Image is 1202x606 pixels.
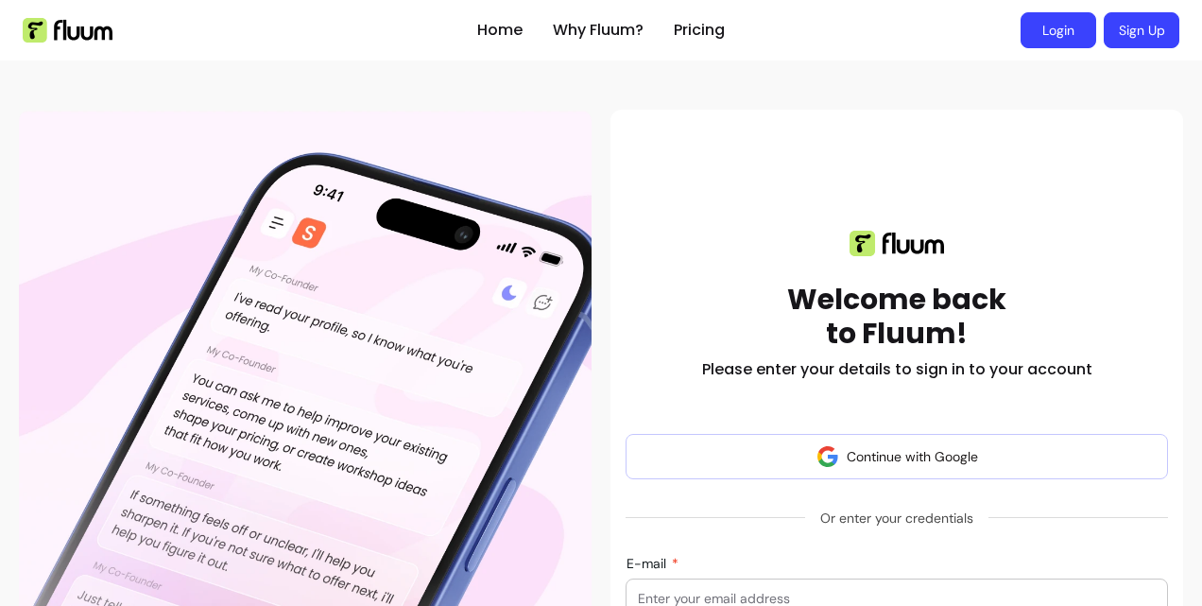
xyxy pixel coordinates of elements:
[477,19,523,42] a: Home
[702,358,1092,381] h2: Please enter your details to sign in to your account
[553,19,644,42] a: Why Fluum?
[1021,12,1096,48] a: Login
[805,501,988,535] span: Or enter your credentials
[627,555,670,572] span: E-mail
[1104,12,1179,48] a: Sign Up
[816,445,839,468] img: avatar
[674,19,725,42] a: Pricing
[23,18,112,43] img: Fluum Logo
[787,283,1006,351] h1: Welcome back to Fluum!
[626,434,1168,479] button: Continue with Google
[850,231,944,256] img: Fluum logo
